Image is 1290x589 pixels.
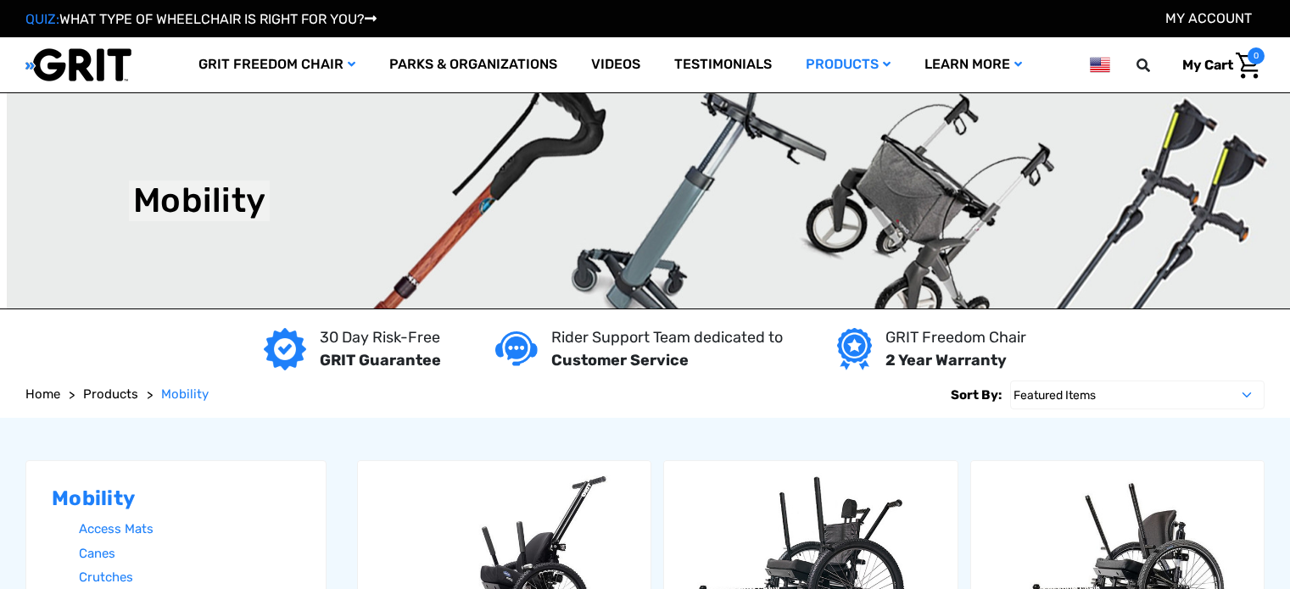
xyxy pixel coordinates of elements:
[1236,53,1260,79] img: Cart
[789,37,907,92] a: Products
[79,517,300,542] a: Access Mats
[320,326,441,349] p: 30 Day Risk-Free
[83,386,138,402] span: Products
[951,381,1002,409] label: Sort By:
[837,328,872,370] img: Year warranty
[79,542,300,566] a: Canes
[264,328,306,370] img: GRIT Guarantee
[1182,57,1233,73] span: My Cart
[907,37,1039,92] a: Learn More
[52,486,300,511] h2: Mobility
[83,385,138,404] a: Products
[161,386,209,402] span: Mobility
[25,47,131,82] img: GRIT All-Terrain Wheelchair and Mobility Equipment
[133,181,265,221] h1: Mobility
[495,331,538,366] img: Customer service
[1170,47,1265,83] a: Cart with 0 items
[372,37,574,92] a: Parks & Organizations
[1090,54,1110,75] img: us.png
[320,351,441,370] strong: GRIT Guarantee
[161,385,209,404] a: Mobility
[25,11,377,27] a: QUIZ:WHAT TYPE OF WHEELCHAIR IS RIGHT FOR YOU?
[885,326,1026,349] p: GRIT Freedom Chair
[551,351,689,370] strong: Customer Service
[1144,47,1170,83] input: Search
[25,386,60,402] span: Home
[657,37,789,92] a: Testimonials
[25,11,59,27] span: QUIZ:
[25,385,60,404] a: Home
[551,326,783,349] p: Rider Support Team dedicated to
[1248,47,1265,64] span: 0
[885,351,1007,370] strong: 2 Year Warranty
[574,37,657,92] a: Videos
[1165,10,1252,26] a: Account
[181,37,372,92] a: GRIT Freedom Chair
